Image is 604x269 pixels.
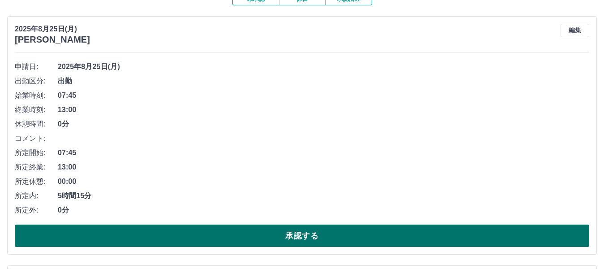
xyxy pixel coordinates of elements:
[58,61,589,72] span: 2025年8月25日(月)
[561,24,589,37] button: 編集
[15,176,58,187] span: 所定休憩:
[58,90,589,101] span: 07:45
[58,148,589,158] span: 07:45
[58,104,589,115] span: 13:00
[15,225,589,247] button: 承認する
[15,162,58,173] span: 所定終業:
[58,176,589,187] span: 00:00
[58,162,589,173] span: 13:00
[15,76,58,87] span: 出勤区分:
[58,191,589,201] span: 5時間15分
[58,205,589,216] span: 0分
[15,133,58,144] span: コメント:
[15,90,58,101] span: 始業時刻:
[15,104,58,115] span: 終業時刻:
[15,61,58,72] span: 申請日:
[58,119,589,130] span: 0分
[15,205,58,216] span: 所定外:
[15,119,58,130] span: 休憩時間:
[15,35,90,45] h3: [PERSON_NAME]
[15,24,90,35] p: 2025年8月25日(月)
[15,191,58,201] span: 所定内:
[58,76,589,87] span: 出勤
[15,148,58,158] span: 所定開始:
